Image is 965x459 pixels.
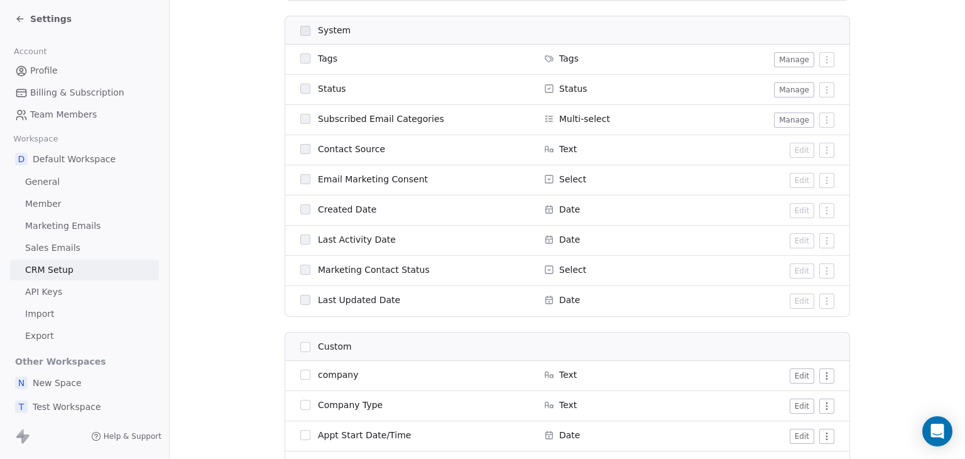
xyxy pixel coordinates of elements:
[104,431,161,441] span: Help & Support
[25,219,101,233] span: Marketing Emails
[790,294,814,309] button: Edit
[318,173,428,185] span: Email Marketing Consent
[10,216,159,236] a: Marketing Emails
[10,238,159,258] a: Sales Emails
[30,13,72,25] span: Settings
[790,399,814,414] button: Edit
[790,368,814,384] button: Edit
[559,429,580,441] span: Date
[559,368,577,381] span: Text
[318,263,430,276] span: Marketing Contact Status
[318,24,351,37] span: System
[559,263,586,276] span: Select
[25,197,62,211] span: Member
[559,399,577,411] span: Text
[15,377,28,389] span: N
[8,130,63,148] span: Workspace
[559,113,610,125] span: Multi-select
[774,113,814,128] button: Manage
[10,194,159,214] a: Member
[10,304,159,324] a: Import
[318,429,411,441] span: Appt Start Date/Time
[318,368,359,381] span: company
[25,241,80,255] span: Sales Emails
[318,399,383,411] span: Company Type
[790,173,814,188] button: Edit
[33,153,116,165] span: Default Workspace
[318,82,346,95] span: Status
[790,233,814,248] button: Edit
[790,429,814,444] button: Edit
[318,294,400,306] span: Last Updated Date
[10,82,159,103] a: Billing & Subscription
[559,82,587,95] span: Status
[15,153,28,165] span: D
[318,113,444,125] span: Subscribed Email Categories
[10,104,159,125] a: Team Members
[559,203,580,216] span: Date
[33,401,101,413] span: Test Workspace
[774,52,814,67] button: Manage
[559,143,577,155] span: Text
[33,377,82,389] span: New Space
[8,42,52,61] span: Account
[25,175,60,189] span: General
[922,416,952,446] div: Open Intercom Messenger
[10,282,159,302] a: API Keys
[30,64,58,77] span: Profile
[25,329,54,343] span: Export
[25,285,62,299] span: API Keys
[15,401,28,413] span: T
[15,13,72,25] a: Settings
[25,263,74,277] span: CRM Setup
[10,260,159,280] a: CRM Setup
[30,108,97,121] span: Team Members
[91,431,161,441] a: Help & Support
[559,294,580,306] span: Date
[559,173,586,185] span: Select
[10,351,111,372] span: Other Workspaces
[790,143,814,158] button: Edit
[790,263,814,279] button: Edit
[559,233,580,246] span: Date
[10,60,159,81] a: Profile
[790,203,814,218] button: Edit
[10,172,159,192] a: General
[10,326,159,346] a: Export
[30,86,124,99] span: Billing & Subscription
[318,340,352,353] span: Custom
[318,233,396,246] span: Last Activity Date
[318,203,376,216] span: Created Date
[318,143,385,155] span: Contact Source
[559,52,579,65] span: Tags
[25,307,54,321] span: Import
[774,82,814,97] button: Manage
[318,52,337,65] span: Tags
